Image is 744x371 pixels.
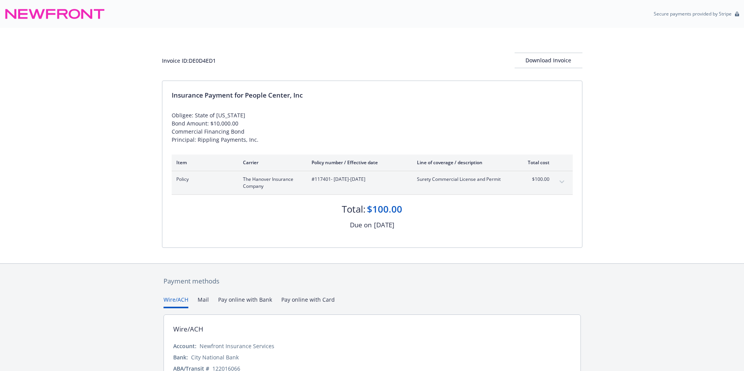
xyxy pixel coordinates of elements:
button: Wire/ACH [164,295,188,308]
button: Pay online with Bank [218,295,272,308]
span: $100.00 [520,176,549,183]
span: #117401 - [DATE]-[DATE] [312,176,405,183]
div: Wire/ACH [173,324,203,334]
div: Due on [350,220,372,230]
div: Payment methods [164,276,581,286]
span: The Hanover Insurance Company [243,176,299,190]
div: PolicyThe Hanover Insurance Company#117401- [DATE]-[DATE]Surety Commercial License and Permit$100... [172,171,573,194]
p: Secure payments provided by Stripe [654,10,732,17]
button: Pay online with Card [281,295,335,308]
div: Carrier [243,159,299,166]
div: Invoice ID: DE0D4ED1 [162,57,216,65]
div: Obligee: State of [US_STATE] Bond Amount: $10,000.00 Commercial Financing Bond Principal: Ripplin... [172,111,573,144]
button: Download Invoice [515,53,582,68]
div: Line of coverage / description [417,159,508,166]
span: Policy [176,176,231,183]
div: Item [176,159,231,166]
div: Insurance Payment for People Center, Inc [172,90,573,100]
div: Total cost [520,159,549,166]
span: Surety Commercial License and Permit [417,176,508,183]
button: expand content [556,176,568,188]
div: Newfront Insurance Services [200,342,274,350]
button: Mail [198,295,209,308]
div: City National Bank [191,353,239,361]
div: Policy number / Effective date [312,159,405,166]
div: Total: [342,203,365,216]
div: Bank: [173,353,188,361]
div: $100.00 [367,203,402,216]
div: Account: [173,342,196,350]
div: [DATE] [374,220,394,230]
